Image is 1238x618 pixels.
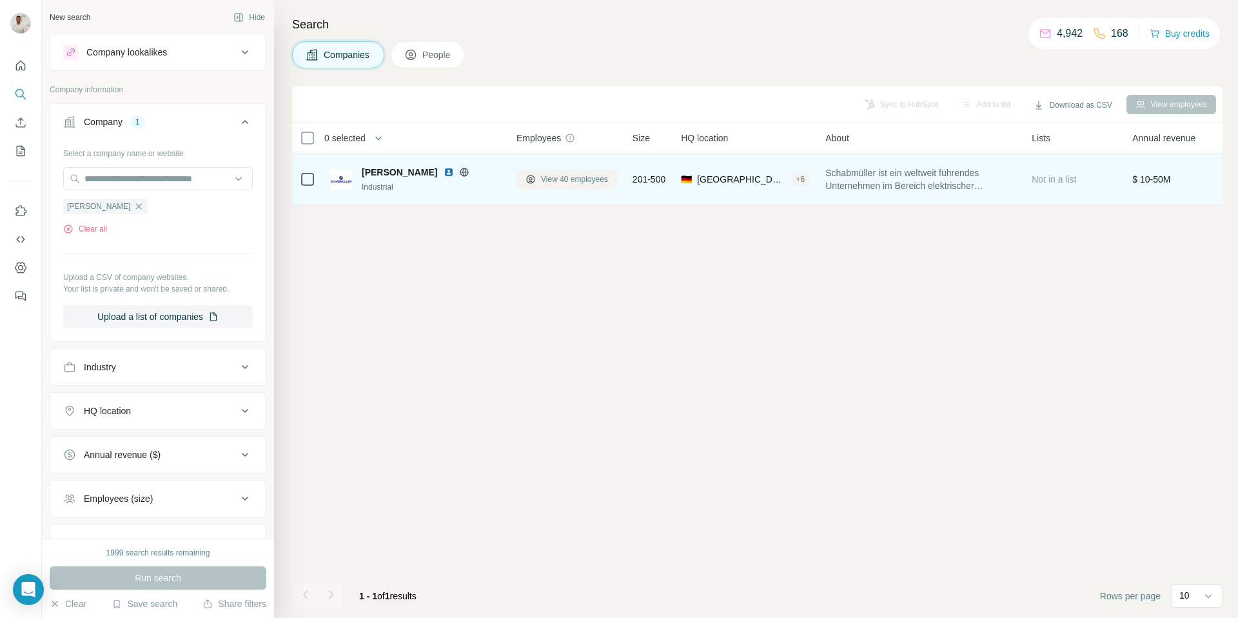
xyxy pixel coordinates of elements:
[202,597,266,610] button: Share filters
[825,132,849,145] span: About
[1057,26,1083,41] p: 4,942
[50,483,266,514] button: Employees (size)
[324,132,366,145] span: 0 selected
[50,597,86,610] button: Clear
[63,283,253,295] p: Your list is private and won't be saved or shared.
[633,132,650,145] span: Size
[516,132,561,145] span: Employees
[224,8,274,27] button: Hide
[10,139,31,163] button: My lists
[50,395,266,426] button: HQ location
[10,228,31,251] button: Use Surfe API
[112,597,177,610] button: Save search
[67,201,131,212] span: [PERSON_NAME]
[50,84,266,95] p: Company information
[1100,590,1161,603] span: Rows per page
[681,173,692,186] span: 🇩🇪
[130,116,145,128] div: 1
[516,170,617,189] button: View 40 employees
[541,174,608,185] span: View 40 employees
[10,284,31,308] button: Feedback
[633,173,665,186] span: 201-500
[50,352,266,383] button: Industry
[86,46,167,59] div: Company lookalikes
[697,173,785,186] span: [GEOGRAPHIC_DATA], [GEOGRAPHIC_DATA]
[377,591,385,601] span: of
[63,223,107,235] button: Clear all
[444,167,454,177] img: LinkedIn logo
[681,132,728,145] span: HQ location
[84,404,131,417] div: HQ location
[1032,174,1076,184] span: Not in a list
[50,37,266,68] button: Company lookalikes
[10,54,31,77] button: Quick start
[84,448,161,461] div: Annual revenue ($)
[10,13,31,34] img: Avatar
[13,574,44,605] div: Open Intercom Messenger
[1179,589,1190,602] p: 10
[1150,25,1210,43] button: Buy credits
[50,439,266,470] button: Annual revenue ($)
[10,199,31,223] button: Use Surfe on LinkedIn
[63,143,253,159] div: Select a company name or website
[292,15,1223,34] h4: Search
[1032,132,1050,145] span: Lists
[10,111,31,134] button: Enrich CSV
[1132,132,1195,145] span: Annual revenue
[362,181,501,193] div: Industrial
[1111,26,1128,41] p: 168
[84,536,137,549] div: Technologies
[362,166,437,179] span: [PERSON_NAME]
[825,166,1016,192] span: Schabmüller ist ein weltweit führendes Unternehmen im Bereich elektrischer Antriebstechnik. Seit ...
[50,12,90,23] div: New search
[84,115,123,128] div: Company
[50,106,266,143] button: Company1
[10,83,31,106] button: Search
[84,361,116,374] div: Industry
[791,174,811,185] div: + 6
[63,272,253,283] p: Upload a CSV of company websites.
[1132,174,1170,184] span: $ 10-50M
[1025,95,1121,115] button: Download as CSV
[106,547,210,559] div: 1999 search results remaining
[359,591,417,601] span: results
[84,492,153,505] div: Employees (size)
[331,169,351,190] img: Logo of Schabmüller
[50,527,266,558] button: Technologies
[385,591,390,601] span: 1
[63,305,253,328] button: Upload a list of companies
[359,591,377,601] span: 1 - 1
[422,48,452,61] span: People
[10,256,31,279] button: Dashboard
[324,48,371,61] span: Companies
